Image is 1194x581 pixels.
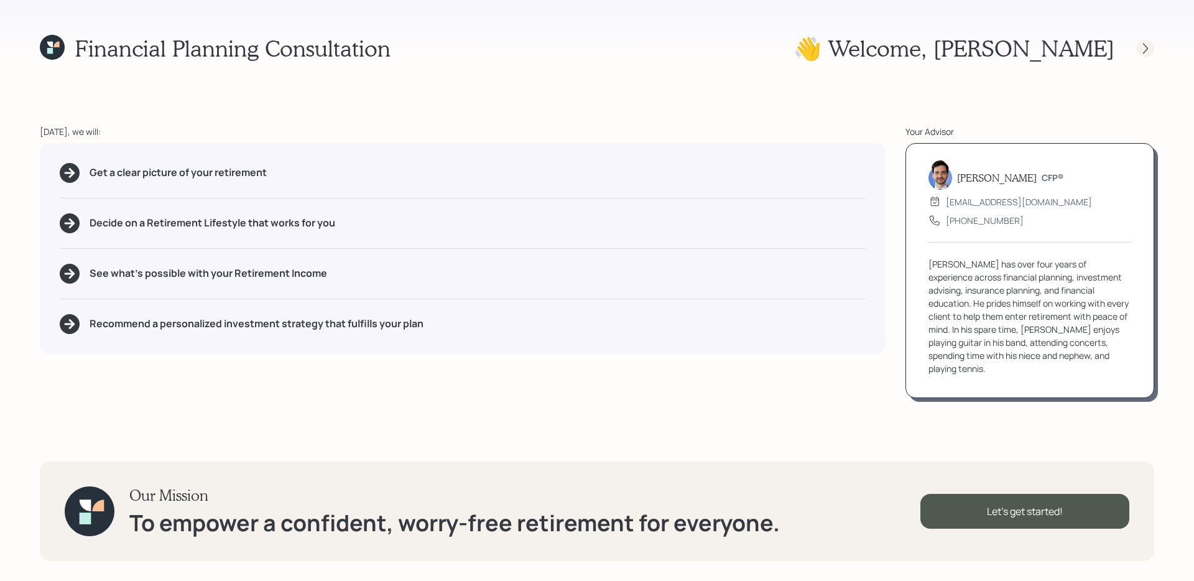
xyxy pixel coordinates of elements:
[75,35,391,62] h1: Financial Planning Consultation
[129,486,780,504] h3: Our Mission
[946,195,1092,208] div: [EMAIL_ADDRESS][DOMAIN_NAME]
[905,125,1154,138] div: Your Advisor
[920,494,1129,529] div: Let's get started!
[1042,173,1063,184] h6: CFP®
[957,172,1037,184] h5: [PERSON_NAME]
[40,125,886,138] div: [DATE], we will:
[794,35,1114,62] h1: 👋 Welcome , [PERSON_NAME]
[90,267,327,279] h5: See what's possible with your Retirement Income
[129,509,780,536] h1: To empower a confident, worry-free retirement for everyone.
[928,258,1131,375] div: [PERSON_NAME] has over four years of experience across financial planning, investment advising, i...
[90,217,335,229] h5: Decide on a Retirement Lifestyle that works for you
[90,167,267,179] h5: Get a clear picture of your retirement
[90,318,423,330] h5: Recommend a personalized investment strategy that fulfills your plan
[928,160,952,190] img: jonah-coleman-headshot.png
[946,214,1024,227] div: [PHONE_NUMBER]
